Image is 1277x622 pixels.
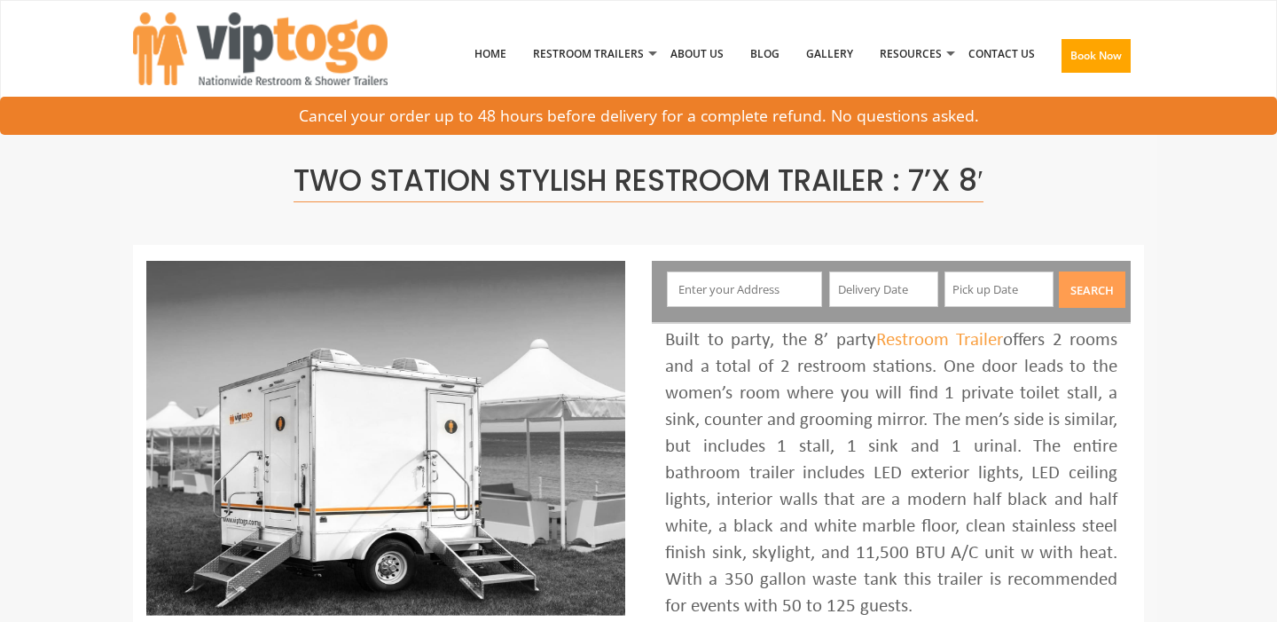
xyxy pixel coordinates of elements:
a: Gallery [793,8,866,100]
input: Pick up Date [944,272,1054,307]
a: Contact Us [955,8,1048,100]
a: Book Now [1048,8,1144,111]
input: Enter your Address [667,272,823,307]
a: Restroom Trailers [520,8,657,100]
span: Two Station Stylish Restroom Trailer : 7’x 8′ [294,160,983,202]
a: Resources [866,8,955,100]
button: Book Now [1062,39,1131,73]
img: A mini restroom trailer with two separate stations and separate doors for males and females [146,261,625,616]
div: Built to party, the 8’ party offers 2 rooms and a total of 2 restroom stations. One door leads to... [665,327,1117,620]
button: Live Chat [1206,551,1277,622]
button: Search [1059,272,1125,308]
a: Home [461,8,520,100]
input: Delivery Date [829,272,938,307]
a: Blog [737,8,793,100]
img: VIPTOGO [133,12,388,85]
a: Restroom Trailer [876,331,1004,350]
a: About Us [657,8,737,100]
